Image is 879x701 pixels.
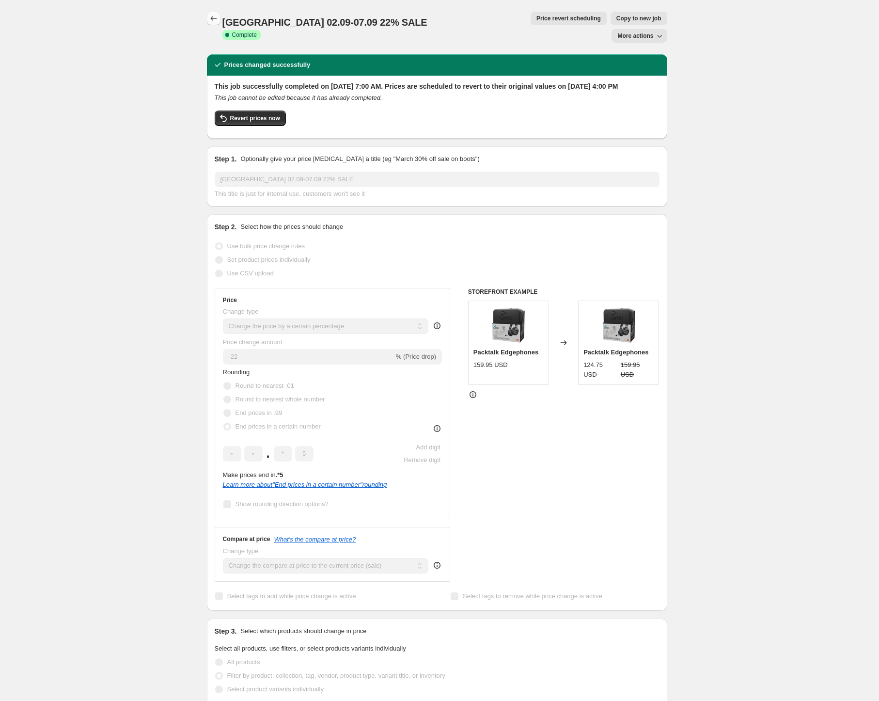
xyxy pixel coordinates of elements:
[223,368,250,376] span: Rounding
[244,446,263,462] input: ﹡
[536,15,601,22] span: Price revert scheduling
[227,270,274,277] span: Use CSV upload
[240,222,343,232] p: Select how the prices should change
[223,471,283,478] span: Make prices end in
[223,481,387,488] i: Learn more about " End prices in a certain number " rounding
[215,81,659,91] h2: This job successfully completed on [DATE] 7:00 AM. Prices are scheduled to revert to their origin...
[223,308,259,315] span: Change type
[223,349,394,365] input: -15
[396,353,436,360] span: % (Price drop)
[230,114,280,122] span: Revert prices now
[215,626,237,636] h2: Step 3.
[215,645,406,652] span: Select all products, use filters, or select products variants individually
[531,12,607,25] button: Price revert scheduling
[215,94,382,101] i: This job cannot be edited because it has already completed.
[224,60,311,70] h2: Prices changed successfully
[468,288,659,296] h6: STOREFRONT EXAMPLE
[612,29,667,43] button: More actions
[222,17,427,28] span: [GEOGRAPHIC_DATA] 02.09-07.09 22% SALE
[223,535,270,543] h3: Compare at price
[583,349,648,356] span: Packtalk Edgephones
[235,500,329,508] span: Show rounding direction options?
[227,658,260,666] span: All products
[489,306,528,345] img: EdgephonesPKG_80x.png
[227,256,311,263] span: Set product prices individually
[235,409,283,416] span: End prices in .99
[223,547,259,555] span: Change type
[432,321,442,331] div: help
[235,423,321,430] span: End prices in a certain number
[215,154,237,164] h2: Step 1.
[232,31,257,39] span: Complete
[274,536,356,543] button: What's the compare at price?
[223,338,283,346] span: Price change amount
[215,172,659,187] input: 30% off holiday sale
[215,190,365,197] span: This title is just for internal use, customers won't see it
[266,446,271,462] span: .
[240,154,479,164] p: Optionally give your price [MEDICAL_DATA] a title (eg "March 30% off sale on boots")
[599,306,638,345] img: EdgephonesPKG_80x.png
[432,560,442,570] div: help
[616,15,661,22] span: Copy to new job
[227,592,356,600] span: Select tags to add while price change is active
[223,481,387,488] a: Learn more about"End prices in a certain number"rounding
[240,626,366,636] p: Select which products should change in price
[207,12,220,25] button: Price change jobs
[227,685,324,693] span: Select product variants individually
[227,242,305,250] span: Use bulk price change rules
[473,349,538,356] span: Packtalk Edgephones
[235,382,294,389] span: Round to nearest .01
[215,222,237,232] h2: Step 2.
[583,360,617,380] div: 124.75 USD
[274,446,292,462] input: ﹡
[227,672,445,679] span: Filter by product, collection, tag, vendor, product type, variant title, or inventory
[215,111,286,126] button: Revert prices now
[463,592,602,600] span: Select tags to remove while price change is active
[235,396,325,403] span: Round to nearest whole number
[295,446,314,462] input: ﹡
[621,360,654,380] strike: 159.95 USD
[473,360,508,370] div: 159.95 USD
[223,296,237,304] h3: Price
[223,446,241,462] input: ﹡
[611,12,667,25] button: Copy to new job
[617,32,653,40] span: More actions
